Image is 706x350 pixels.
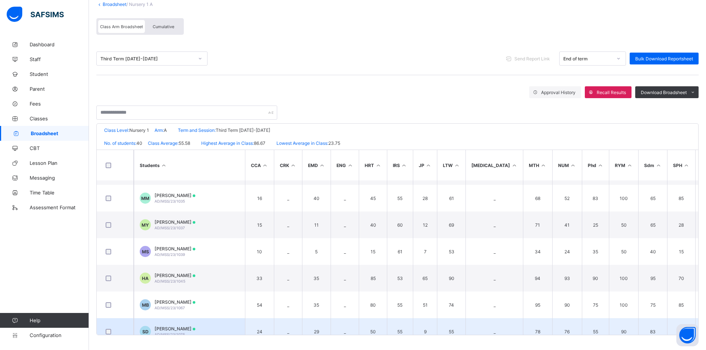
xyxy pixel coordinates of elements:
span: A [164,127,167,133]
td: 54 [245,291,274,318]
i: Sort in Ascending Order [540,163,547,168]
span: Time Table [30,190,89,196]
td: 94 [523,265,552,291]
i: Sort in Ascending Order [262,163,268,168]
i: Sort in Ascending Order [570,163,576,168]
td: 95 [523,291,552,318]
td: 41 [552,211,582,238]
td: 90 [552,291,582,318]
th: NUM [552,150,582,180]
i: Sort in Ascending Order [290,163,296,168]
span: AD/MSS/23/1035 [155,199,185,203]
td: 34 [523,238,552,265]
span: Class Average: [148,140,179,146]
td: 65 [413,265,437,291]
td: 24 [245,318,274,345]
td: 55 [437,318,465,345]
td: 74 [437,291,465,318]
td: 100 [609,265,638,291]
i: Sort in Ascending Order [454,163,460,168]
i: Sort Ascending [161,163,167,168]
span: 40 [136,140,142,146]
td: 25 [582,211,609,238]
td: 69 [437,211,465,238]
span: Help [30,317,89,323]
i: Sort in Ascending Order [511,163,517,168]
td: 76 [552,318,582,345]
span: No. of students: [104,140,136,146]
td: 61 [437,185,465,211]
td: _ [274,265,302,291]
td: 60 [387,211,413,238]
td: 11 [302,211,331,238]
i: Sort in Ascending Order [683,163,690,168]
td: 40 [302,185,331,211]
td: 9 [413,318,437,345]
th: Sdm [638,150,667,180]
td: 55 [387,291,413,318]
span: Bulk Download Reportsheet [635,56,693,61]
td: _ [465,265,523,291]
td: _ [465,318,523,345]
td: 70 [667,318,695,345]
span: SD [142,329,149,334]
span: Broadsheet [31,130,89,136]
th: LTW [437,150,465,180]
td: _ [274,185,302,211]
td: 28 [413,185,437,211]
div: Third Term [DATE]-[DATE] [100,56,194,61]
td: _ [274,291,302,318]
span: Configuration [30,332,89,338]
td: 93 [552,265,582,291]
td: 35 [582,238,609,265]
td: 40 [638,238,667,265]
td: 35 [302,265,331,291]
span: Messaging [30,175,89,181]
span: 23.75 [328,140,340,146]
span: Lowest Average in Class: [276,140,328,146]
span: HA [142,276,149,281]
span: [PERSON_NAME] [155,299,195,305]
td: 35 [302,291,331,318]
th: EMD [302,150,331,180]
span: MB [142,302,149,308]
td: _ [465,211,523,238]
td: 75 [582,291,609,318]
span: MM [141,196,149,201]
th: JP [413,150,437,180]
th: Phd [582,150,609,180]
td: 85 [359,265,387,291]
th: CRK [274,150,302,180]
td: 15 [245,211,274,238]
span: Recall Results [597,90,626,95]
span: Staff [30,56,89,62]
td: 65 [638,211,667,238]
span: [PERSON_NAME] [155,326,195,331]
span: 86.67 [254,140,265,146]
button: Open asap [676,324,699,346]
td: _ [331,211,359,238]
span: AD/MSS/23/1037 [155,226,185,230]
span: Third Term [DATE]-[DATE] [216,127,270,133]
td: 5 [302,238,331,265]
td: 24 [552,238,582,265]
span: Approval History [541,90,576,95]
td: 68 [523,185,552,211]
td: _ [274,238,302,265]
td: _ [331,238,359,265]
span: Nursery 1 [129,127,149,133]
td: _ [465,291,523,318]
th: IRS [387,150,413,180]
i: Sort in Ascending Order [319,163,325,168]
img: safsims [7,7,64,22]
td: 12 [413,211,437,238]
td: 100 [609,185,638,211]
td: 71 [523,211,552,238]
span: 55.58 [179,140,190,146]
div: End of term [563,56,612,61]
i: Sort in Ascending Order [375,163,381,168]
td: 50 [359,318,387,345]
span: AD/MSS/23/1067 [155,306,185,310]
th: SPH [667,150,695,180]
td: 80 [359,291,387,318]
